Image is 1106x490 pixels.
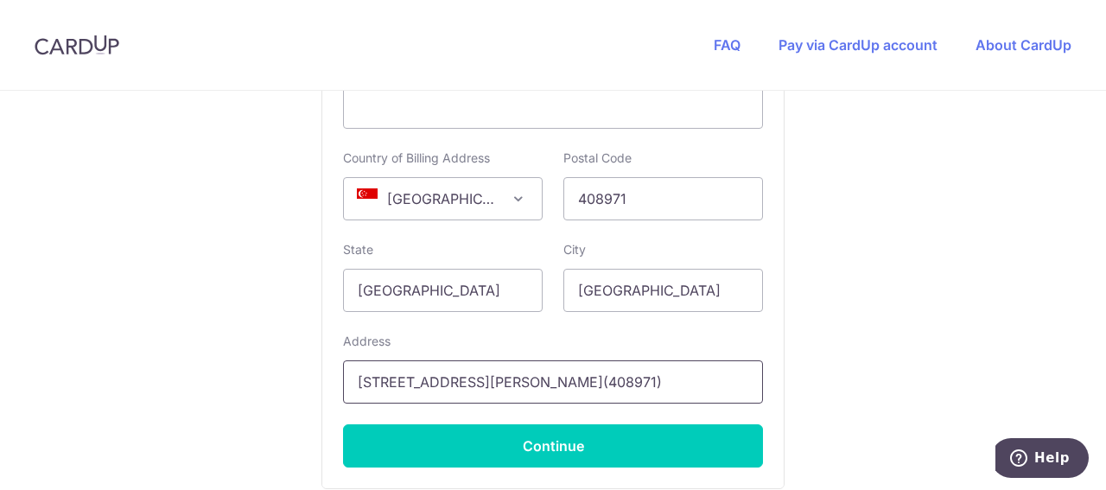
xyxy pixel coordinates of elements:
[563,177,763,220] input: Example 123456
[343,424,763,468] button: Continue
[343,333,391,350] label: Address
[779,36,938,54] a: Pay via CardUp account
[343,150,490,167] label: Country of Billing Address
[563,150,632,167] label: Postal Code
[358,97,748,118] iframe: Secure card payment input frame
[976,36,1071,54] a: About CardUp
[563,241,586,258] label: City
[714,36,741,54] a: FAQ
[35,35,119,55] img: CardUp
[343,241,373,258] label: State
[343,177,543,220] span: Singapore
[344,178,542,220] span: Singapore
[995,438,1089,481] iframe: Opens a widget where you can find more information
